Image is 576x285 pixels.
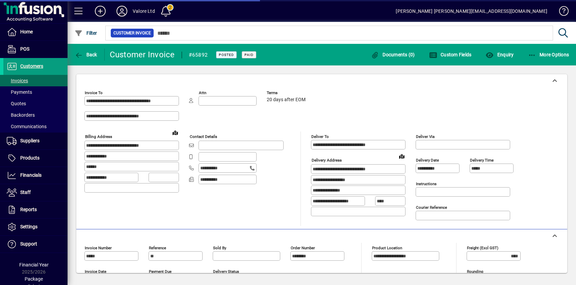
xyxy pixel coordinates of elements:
a: Communications [3,121,68,132]
mat-label: Courier Reference [416,205,447,210]
div: [PERSON_NAME] [PERSON_NAME][EMAIL_ADDRESS][DOMAIN_NAME] [396,6,547,17]
span: Enquiry [486,52,514,57]
a: Payments [3,86,68,98]
a: View on map [170,127,181,138]
button: Enquiry [484,49,515,61]
mat-label: Reference [149,246,166,250]
span: Customers [20,63,43,69]
span: Filter [75,30,97,36]
mat-label: Order number [291,246,315,250]
button: Custom Fields [427,49,473,61]
div: Valore Ltd [133,6,155,17]
span: Back [75,52,97,57]
a: View on map [396,151,407,162]
mat-label: Delivery date [416,158,439,163]
a: Home [3,24,68,40]
mat-label: Invoice date [85,269,106,274]
a: Quotes [3,98,68,109]
div: Customer Invoice [110,49,175,60]
mat-label: Sold by [213,246,226,250]
span: Products [20,155,40,161]
mat-label: Rounding [467,269,483,274]
mat-label: Invoice To [85,90,103,95]
span: Home [20,29,33,34]
a: Settings [3,219,68,235]
span: Financials [20,172,42,178]
span: Documents (0) [371,52,415,57]
div: #65892 [189,50,208,60]
span: POS [20,46,29,52]
span: More Options [528,52,569,57]
button: Documents (0) [369,49,417,61]
a: Invoices [3,75,68,86]
mat-label: Product location [372,246,402,250]
a: Financials [3,167,68,184]
mat-label: Deliver via [416,134,435,139]
button: Profile [111,5,133,17]
span: 20 days after EOM [267,97,306,103]
span: Posted [219,53,234,57]
a: Reports [3,201,68,218]
mat-label: Deliver To [311,134,329,139]
mat-label: Invoice number [85,246,112,250]
span: Settings [20,224,37,229]
a: Backorders [3,109,68,121]
span: Reports [20,207,37,212]
mat-label: Delivery status [213,269,239,274]
span: Backorders [7,112,35,118]
a: Knowledge Base [554,1,568,23]
span: Quotes [7,101,26,106]
span: Paid [244,53,254,57]
button: Filter [73,27,99,39]
button: More Options [526,49,571,61]
span: Terms [267,91,307,95]
mat-label: Payment due [149,269,172,274]
span: Payments [7,89,32,95]
button: Back [73,49,99,61]
a: Products [3,150,68,167]
mat-label: Instructions [416,181,437,186]
mat-label: Delivery time [470,158,494,163]
span: Package [25,276,43,282]
span: Communications [7,124,47,129]
a: Suppliers [3,133,68,149]
mat-label: Attn [199,90,206,95]
span: Support [20,241,37,247]
span: Staff [20,190,31,195]
a: POS [3,41,68,58]
span: Custom Fields [429,52,472,57]
span: Invoices [7,78,28,83]
a: Staff [3,184,68,201]
mat-label: Freight (excl GST) [467,246,498,250]
button: Add [89,5,111,17]
app-page-header-button: Back [68,49,105,61]
span: Suppliers [20,138,40,143]
a: Support [3,236,68,253]
span: Financial Year [19,262,49,267]
span: Customer Invoice [113,30,151,36]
